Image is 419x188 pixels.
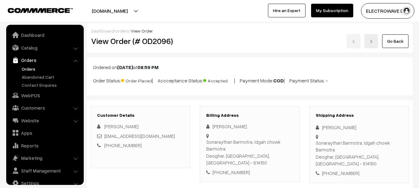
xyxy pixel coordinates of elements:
[20,82,82,88] a: Contact Enquires
[382,34,408,48] a: Go Back
[20,66,82,72] a: Orders
[91,28,114,33] a: Dashboard
[104,142,142,148] a: [PHONE_NUMBER]
[8,55,82,66] a: Orders
[8,42,82,53] a: Catalog
[8,8,73,13] img: COMMMERCE
[137,64,158,70] b: 08:59 PM
[8,102,82,113] a: Customers
[402,6,411,15] img: user
[8,165,82,176] a: Staff Management
[268,4,305,17] a: Hire an Expert
[8,6,62,14] a: COMMMERCE
[8,127,82,138] a: Apps
[206,113,293,118] h3: Billing Address
[361,3,414,19] button: ELECTROWAVE DE…
[311,4,353,17] a: My Subscription
[273,77,284,84] b: COD
[316,124,403,131] div: [PERSON_NAME]
[104,124,139,129] span: [PERSON_NAME]
[316,139,403,167] div: Sonaraythari Barmotra, Idgah chowk Barmotra Deoghar, [GEOGRAPHIC_DATA], [GEOGRAPHIC_DATA] - 814150
[203,76,234,84] span: Accepted
[93,63,407,71] p: Ordered on at
[8,29,82,41] a: Dashboard
[316,113,403,118] h3: Shipping Address
[206,138,293,166] div: Sonaraythari Barmotra, Idgah chowk Barmotra Deoghar, [GEOGRAPHIC_DATA], [GEOGRAPHIC_DATA] - 814150
[8,115,82,126] a: Website
[115,28,129,33] a: orders
[206,123,293,130] div: [PERSON_NAME]
[117,64,133,70] b: [DATE]
[91,36,191,46] h2: View Order (# OD2096)
[206,169,293,176] div: [PHONE_NUMBER]
[121,76,152,84] span: Order Placed
[369,40,373,43] img: right-arrow.png
[131,28,153,33] span: View Order
[70,3,149,19] button: [DOMAIN_NAME]
[316,170,403,177] div: [PHONE_NUMBER]
[104,133,175,139] a: [EMAIL_ADDRESS][DOMAIN_NAME]
[97,113,184,118] h3: Customer Details
[8,140,82,151] a: Reports
[91,28,408,34] div: / /
[20,74,82,80] a: Abandoned Cart
[8,90,82,101] a: WebPOS
[8,152,82,164] a: Marketing
[93,76,407,84] p: Order Status: | Accceptance Status: | Payment Mode: | Payment Status: -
